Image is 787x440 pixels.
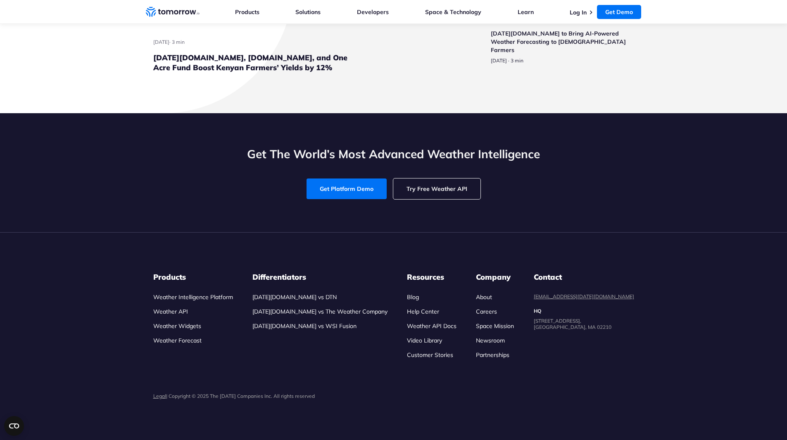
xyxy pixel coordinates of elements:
[491,29,634,54] h3: [DATE][DOMAIN_NAME] to Bring AI-Powered Weather Forecasting to [DEMOGRAPHIC_DATA] Farmers
[146,6,200,18] a: Home link
[407,337,442,344] a: Video Library
[4,416,24,436] button: Open CMP widget
[295,8,321,16] a: Solutions
[407,293,419,301] a: Blog
[393,178,480,199] a: Try Free Weather API
[153,272,233,282] h3: Products
[153,308,188,315] a: Weather API
[252,293,337,301] a: [DATE][DOMAIN_NAME] vs DTN
[544,393,554,402] img: Linkedin
[153,322,201,330] a: Weather Widgets
[476,351,509,359] a: Partnerships
[476,337,505,344] a: Newsroom
[235,8,259,16] a: Products
[534,293,634,300] a: [EMAIL_ADDRESS][DATE][DOMAIN_NAME]
[153,337,202,344] a: Weather Forecast
[534,308,634,314] dt: HQ
[407,272,457,282] h3: Resources
[252,322,357,330] a: [DATE][DOMAIN_NAME] vs WSI Fusion
[476,308,497,315] a: Careers
[491,57,507,64] span: publish date
[598,393,607,402] img: Facebook
[252,272,388,282] h3: Differentiators
[153,53,352,73] h3: [DATE][DOMAIN_NAME], [DOMAIN_NAME], and One Acre Fund Boost Kenyan Farmers’ Yields by 12%
[307,178,387,199] a: Get Platform Demo
[425,8,481,16] a: Space & Technology
[407,308,439,315] a: Help Center
[476,322,514,330] a: Space Mission
[518,8,534,16] a: Learn
[172,39,185,45] span: Estimated reading time
[153,293,233,301] a: Weather Intelligence Platform
[570,9,587,16] a: Log In
[169,39,171,45] span: ·
[153,393,315,399] p: | Copyright © 2025 The [DATE] Companies Inc. All rights reserved
[534,318,634,330] dd: [STREET_ADDRESS], [GEOGRAPHIC_DATA], MA 02210
[534,334,559,349] img: usa flag
[146,146,642,162] h2: Get The World’s Most Advanced Weather Intelligence
[407,322,457,330] a: Weather API Docs
[476,293,492,301] a: About
[625,393,634,402] img: Instagram
[252,308,388,315] a: [DATE][DOMAIN_NAME] vs The Weather Company
[597,5,641,19] a: Get Demo
[508,57,509,64] span: ·
[153,39,169,45] span: publish date
[534,272,634,282] dt: Contact
[407,351,453,359] a: Customer Stories
[357,8,389,16] a: Developers
[571,393,580,402] img: Twitter
[436,29,634,75] a: Read Tomorrow.io to Bring AI-Powered Weather Forecasting to Filipino Farmers
[153,393,166,399] a: Legal
[534,272,634,330] dl: contact details
[511,57,523,64] span: Estimated reading time
[476,272,514,282] h3: Company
